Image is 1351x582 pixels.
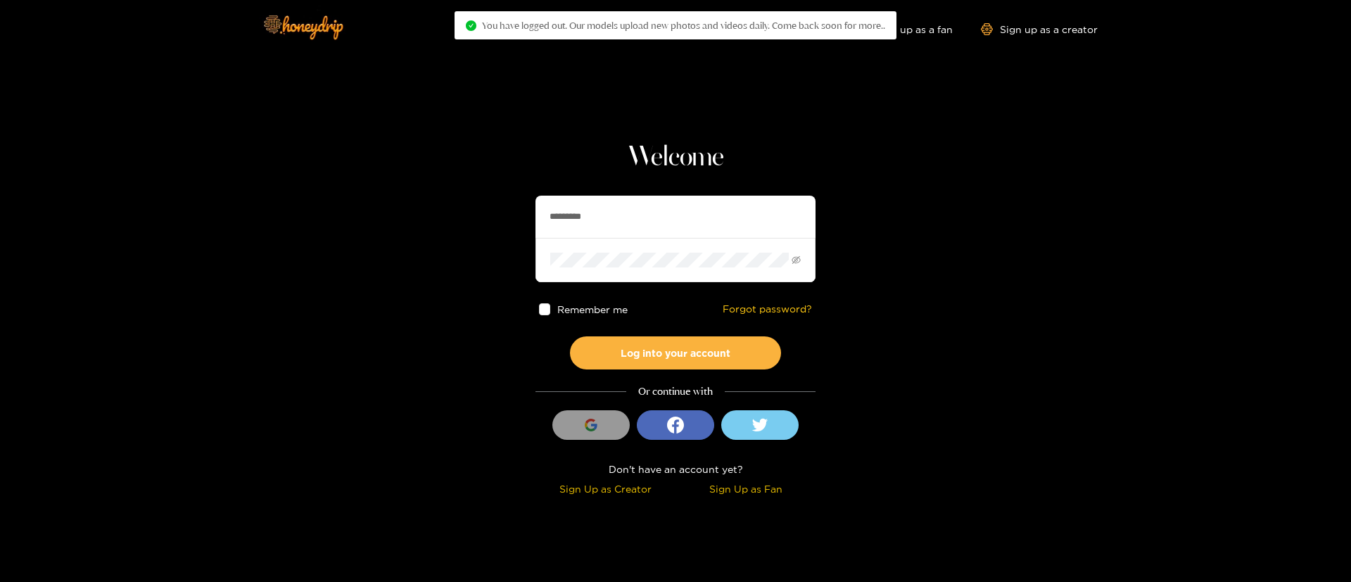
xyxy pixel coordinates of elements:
a: Sign up as a fan [856,23,953,35]
div: Or continue with [535,384,816,400]
div: Don't have an account yet? [535,461,816,477]
span: You have logged out. Our models upload new photos and videos daily. Come back soon for more.. [482,20,885,31]
div: Sign Up as Fan [679,481,812,497]
a: Sign up as a creator [981,23,1098,35]
button: Log into your account [570,336,781,369]
span: eye-invisible [792,255,801,265]
span: check-circle [466,20,476,31]
h1: Welcome [535,141,816,175]
span: Remember me [558,304,628,315]
a: Forgot password? [723,303,812,315]
div: Sign Up as Creator [539,481,672,497]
